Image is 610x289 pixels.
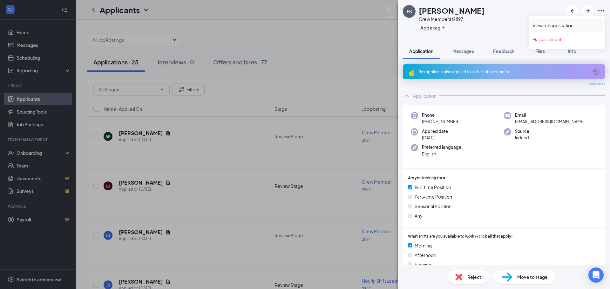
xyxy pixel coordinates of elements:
[422,135,448,141] span: [DATE]
[415,184,451,191] span: Full-time Position
[419,5,485,16] h1: [PERSON_NAME]
[415,261,431,268] span: Evening
[442,26,445,30] svg: Plus
[515,112,585,118] span: Email
[422,151,461,157] span: English
[415,193,452,200] span: Part-time Position
[515,128,529,135] span: Source
[517,273,548,280] span: Move to stage
[535,48,545,54] span: Files
[467,273,481,280] span: Reject
[408,175,446,181] span: Are you looking for a:
[415,242,432,249] span: Morning
[569,7,576,15] svg: ArrowLeftNew
[592,68,600,76] svg: ArrowCircle
[409,48,433,54] span: Application
[568,48,576,54] span: Info
[422,112,459,118] span: Phone
[422,118,459,125] span: [PHONE_NUMBER]
[422,128,448,135] span: Applied date
[493,48,515,54] span: Feedback
[597,7,605,15] svg: Ellipses
[408,233,512,240] span: What shifts are you available to work? (click all that apply)
[419,16,485,22] div: Crew Member at 2897
[418,69,588,75] div: This applicant also applied to 1 other job posting(s)
[588,267,604,283] div: Open Intercom Messenger
[413,93,437,99] div: Application
[584,7,592,15] svg: ArrowRight
[587,82,605,87] span: Collapse all
[415,212,423,219] span: Any
[415,252,436,259] span: Afternoon
[403,92,410,100] svg: ChevronUp
[407,8,412,15] div: EK
[515,118,585,125] span: [EMAIL_ADDRESS][DOMAIN_NAME]
[422,144,461,150] span: Preferred language
[582,5,593,16] button: ArrowRight
[532,22,601,29] a: View full application
[515,135,529,141] span: Indeed
[415,203,451,210] span: Seasonal Position
[452,48,474,54] span: Messages
[567,5,578,16] button: ArrowLeftNew
[419,24,447,31] button: PlusAdd a tag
